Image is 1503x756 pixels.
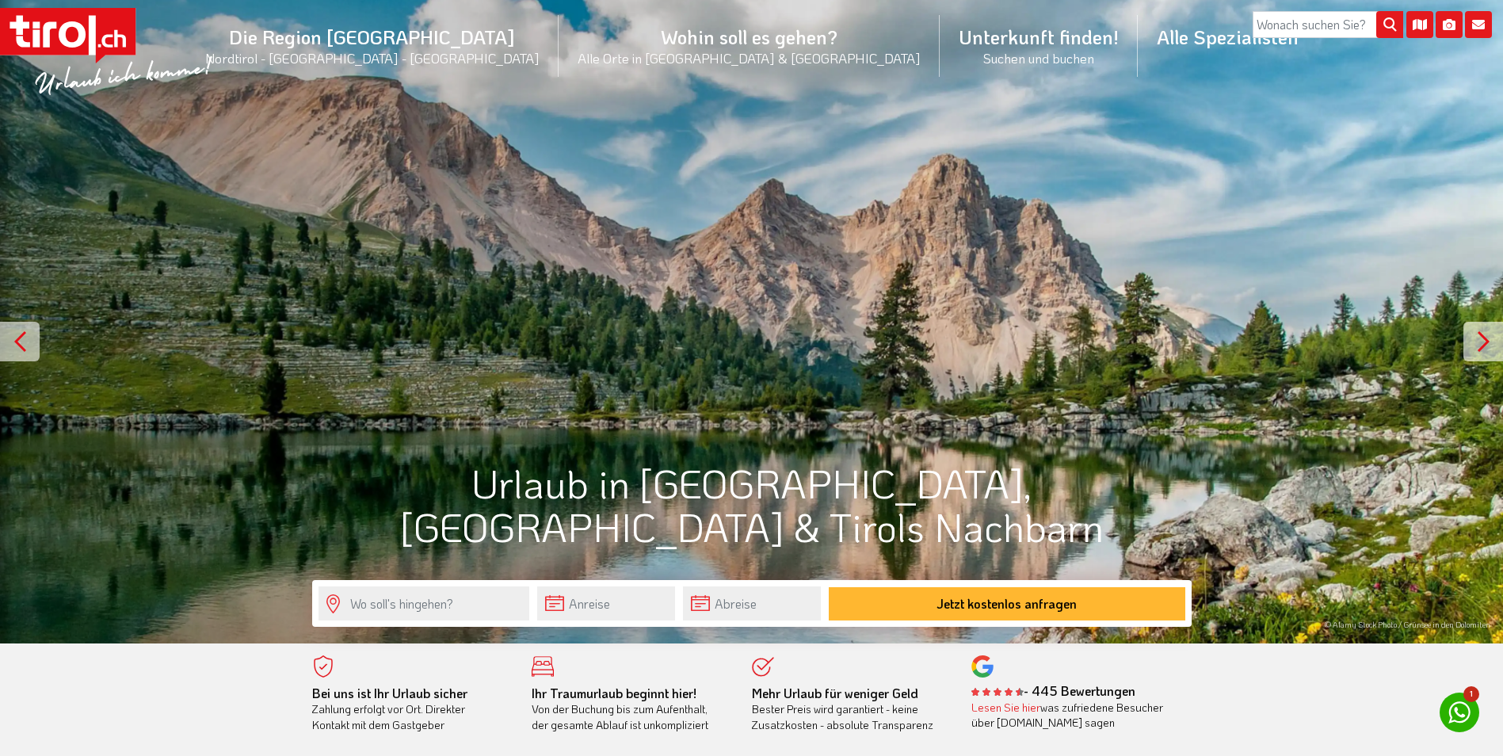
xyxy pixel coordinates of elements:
[312,685,467,701] b: Bei uns ist Ihr Urlaub sicher
[971,700,1168,731] div: was zufriedene Besucher über [DOMAIN_NAME] sagen
[971,682,1135,699] b: - 445 Bewertungen
[532,685,728,733] div: Von der Buchung bis zum Aufenthalt, der gesamte Ablauf ist unkompliziert
[1463,686,1479,702] span: 1
[752,685,918,701] b: Mehr Urlaub für weniger Geld
[829,587,1185,620] button: Jetzt kostenlos anfragen
[1406,11,1433,38] i: Karte öffnen
[959,49,1119,67] small: Suchen und buchen
[1440,693,1479,732] a: 1
[312,685,509,733] div: Zahlung erfolgt vor Ort. Direkter Kontakt mit dem Gastgeber
[186,7,559,84] a: Die Region [GEOGRAPHIC_DATA]Nordtirol - [GEOGRAPHIC_DATA] - [GEOGRAPHIC_DATA]
[559,7,940,84] a: Wohin soll es gehen?Alle Orte in [GEOGRAPHIC_DATA] & [GEOGRAPHIC_DATA]
[205,49,540,67] small: Nordtirol - [GEOGRAPHIC_DATA] - [GEOGRAPHIC_DATA]
[683,586,821,620] input: Abreise
[537,586,675,620] input: Anreise
[1436,11,1463,38] i: Fotogalerie
[971,700,1040,715] a: Lesen Sie hier
[1465,11,1492,38] i: Kontakt
[578,49,921,67] small: Alle Orte in [GEOGRAPHIC_DATA] & [GEOGRAPHIC_DATA]
[940,7,1138,84] a: Unterkunft finden!Suchen und buchen
[1138,7,1318,67] a: Alle Spezialisten
[532,685,696,701] b: Ihr Traumurlaub beginnt hier!
[1253,11,1403,38] input: Wonach suchen Sie?
[752,685,948,733] div: Bester Preis wird garantiert - keine Zusatzkosten - absolute Transparenz
[319,586,529,620] input: Wo soll's hingehen?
